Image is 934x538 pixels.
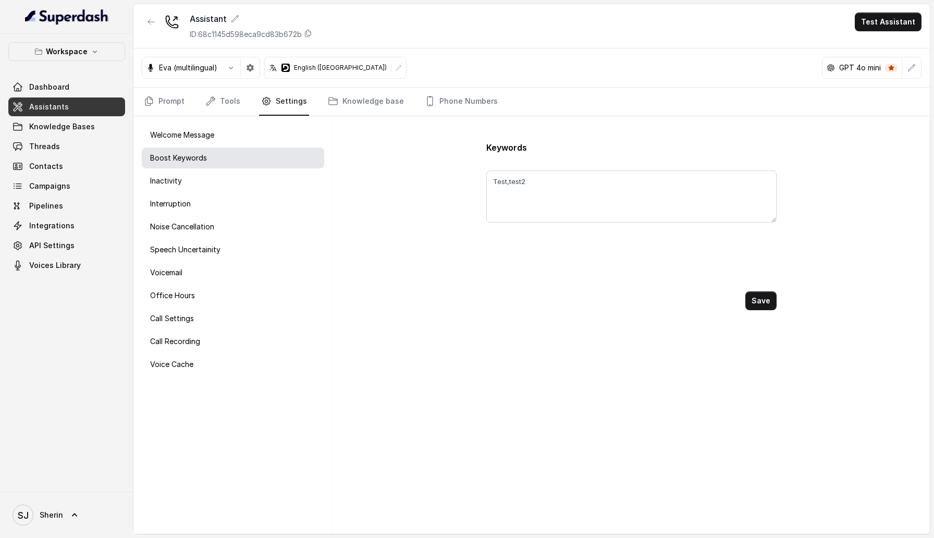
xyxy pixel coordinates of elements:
[18,510,29,521] text: SJ
[29,121,95,132] span: Knowledge Bases
[423,88,500,116] a: Phone Numbers
[8,137,125,156] a: Threads
[8,236,125,255] a: API Settings
[8,42,125,61] button: Workspace
[8,256,125,275] a: Voices Library
[29,102,69,112] span: Assistants
[190,13,312,25] div: Assistant
[25,8,109,25] img: light.svg
[150,130,214,140] p: Welcome Message
[8,216,125,235] a: Integrations
[8,117,125,136] a: Knowledge Bases
[259,88,309,116] a: Settings
[159,63,217,73] p: Eva (multilingual)
[29,260,81,271] span: Voices Library
[8,78,125,96] a: Dashboard
[29,240,75,251] span: API Settings
[40,510,63,520] span: Sherin
[486,141,777,154] p: Keywords
[150,199,191,209] p: Interruption
[150,222,214,232] p: Noise Cancellation
[8,197,125,215] a: Pipelines
[281,64,290,72] svg: deepgram logo
[150,290,195,301] p: Office Hours
[8,177,125,195] a: Campaigns
[855,13,921,31] button: Test Assistant
[839,63,881,73] p: GPT 4o mini
[150,176,182,186] p: Inactivity
[150,244,220,255] p: Speech Uncertainity
[8,500,125,530] a: Sherin
[203,88,242,116] a: Tools
[294,64,387,72] p: English ([GEOGRAPHIC_DATA])
[8,97,125,116] a: Assistants
[142,88,921,116] nav: Tabs
[190,29,302,40] p: ID: 68c1145d598eca9cd83b672b
[326,88,406,116] a: Knowledge base
[150,336,200,347] p: Call Recording
[46,45,88,58] p: Workspace
[150,267,182,278] p: Voicemail
[29,161,63,172] span: Contacts
[150,359,193,370] p: Voice Cache
[29,201,63,211] span: Pipelines
[29,221,75,231] span: Integrations
[29,181,70,191] span: Campaigns
[29,82,69,92] span: Dashboard
[142,88,187,116] a: Prompt
[745,291,777,310] button: Save
[8,157,125,176] a: Contacts
[150,313,194,324] p: Call Settings
[486,170,777,223] textarea: Test,test2
[150,153,207,163] p: Boost Keywords
[29,141,60,152] span: Threads
[827,64,835,72] svg: openai logo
